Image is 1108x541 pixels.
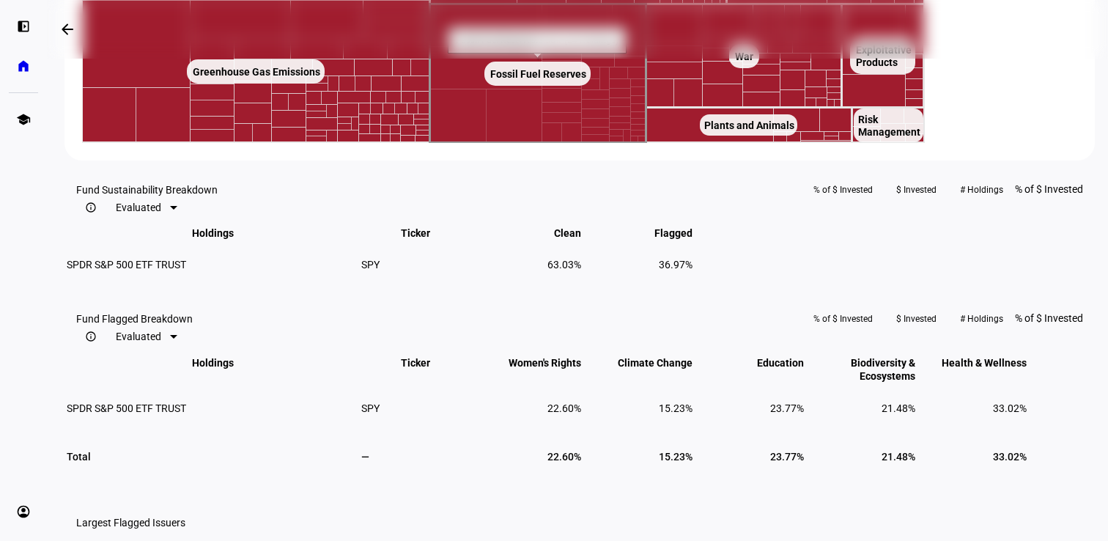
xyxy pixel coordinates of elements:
[993,402,1027,414] span: 33.02%
[654,227,692,239] span: Flagged
[361,402,380,414] span: SPY
[884,307,948,331] button: $ Invested
[16,504,31,519] eth-mat-symbol: account_circle
[948,307,1015,331] button: # Holdings
[193,66,320,78] text: Greenhouse Gas Emissions
[896,178,937,202] span: $ Invested
[896,307,937,331] span: $ Invested
[882,451,915,463] span: 21.48%
[659,402,692,414] span: 15.23%
[770,451,804,463] span: 23.77%
[16,19,31,34] eth-mat-symbol: left_panel_open
[813,307,873,331] span: % of $ Invested
[802,307,884,331] button: % of $ Invested
[9,51,38,81] a: home
[116,202,161,213] span: Evaluated
[547,451,581,463] span: 22.60%
[59,21,76,38] mat-icon: arrow_backwards
[704,119,794,131] text: Plants and Animals
[1015,312,1083,324] span: % of $ Invested
[942,357,1027,369] span: Health & Wellness
[882,402,915,414] span: 21.48%
[960,178,1003,202] span: # Holdings
[16,112,31,127] eth-mat-symbol: school
[490,68,586,80] text: Fossil Fuel Reserves
[1015,183,1083,195] span: % of $ Invested
[401,227,430,239] span: Ticker
[547,402,581,414] span: 22.60%
[85,202,97,213] mat-icon: info_outline
[770,402,804,414] span: 23.77%
[76,517,185,529] eth-data-table-title: Largest Flagged Issuers
[858,114,920,138] text: Risk Management
[67,402,186,414] span: SPDR S&P 500 ETF TRUST
[361,451,369,463] span: —
[547,259,581,270] span: 63.03%
[813,178,873,202] span: % of $ Invested
[960,307,1003,331] span: # Holdings
[554,227,581,239] span: Clean
[659,259,692,270] span: 36.97%
[67,259,186,270] span: SPDR S&P 500 ETF TRUST
[16,59,31,73] eth-mat-symbol: home
[618,357,692,369] span: Climate Change
[192,357,234,369] span: Holdings
[851,357,915,382] span: Biodiversity & Ecosystems
[401,357,430,369] span: Ticker
[361,259,380,270] span: SPY
[76,313,193,348] eth-data-table-title: Fund Flagged Breakdown
[948,178,1015,202] button: # Holdings
[67,451,91,463] span: Total
[884,178,948,202] button: $ Invested
[757,357,804,369] span: Education
[509,357,581,369] span: Women's Rights
[192,227,234,239] span: Holdings
[116,331,161,342] span: Evaluated
[76,184,218,219] eth-data-table-title: Fund Sustainability Breakdown
[993,451,1027,463] span: 33.02%
[802,178,884,202] button: % of $ Invested
[659,451,692,463] span: 15.23%
[85,331,97,342] mat-icon: info_outline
